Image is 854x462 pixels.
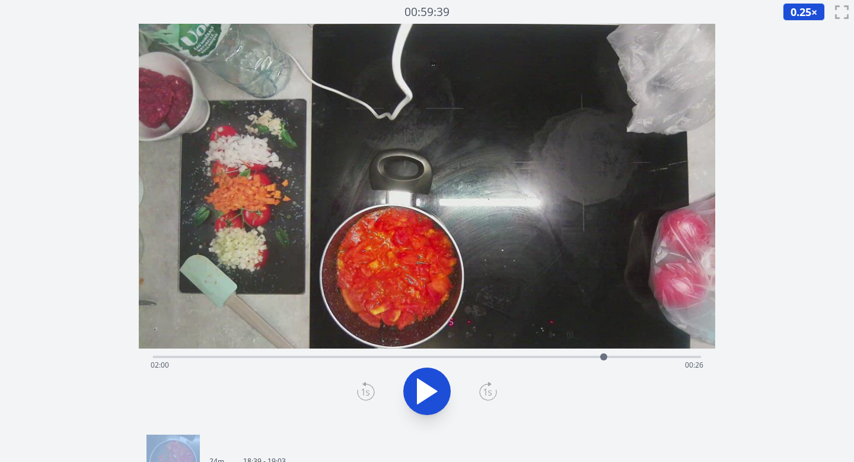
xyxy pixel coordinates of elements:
[791,5,811,19] span: 0.25
[685,360,703,370] span: 00:26
[404,4,450,21] a: 00:59:39
[783,3,825,21] button: 0.25×
[151,360,169,370] span: 02:00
